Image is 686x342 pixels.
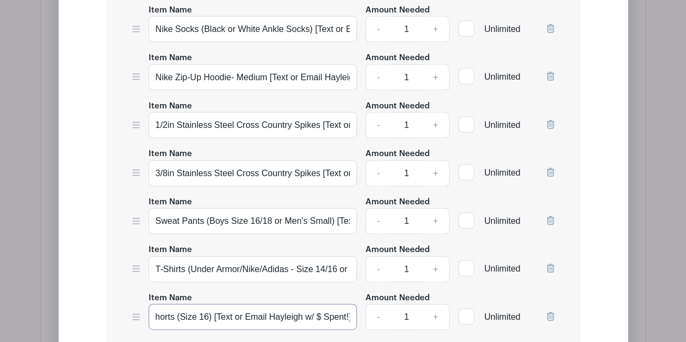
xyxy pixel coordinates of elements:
[484,24,521,34] span: Unlimited
[149,16,357,42] input: e.g. Snacks or Check-in Attendees
[484,168,521,177] span: Unlimited
[422,64,449,91] a: +
[149,4,192,17] label: Item Name
[149,244,192,256] label: Item Name
[366,4,429,17] label: Amount Needed
[366,292,429,305] label: Amount Needed
[366,112,390,138] a: -
[366,52,429,64] label: Amount Needed
[149,196,192,209] label: Item Name
[149,160,357,186] input: e.g. Snacks or Check-in Attendees
[366,208,390,234] a: -
[149,64,357,91] input: e.g. Snacks or Check-in Attendees
[149,148,192,160] label: Item Name
[366,160,390,186] a: -
[422,256,449,282] a: +
[422,160,449,186] a: +
[149,112,357,138] input: e.g. Snacks or Check-in Attendees
[484,120,521,130] span: Unlimited
[422,304,449,330] a: +
[366,16,390,42] a: -
[149,52,192,64] label: Item Name
[484,264,521,273] span: Unlimited
[484,216,521,225] span: Unlimited
[366,304,390,330] a: -
[422,16,449,42] a: +
[149,100,192,113] label: Item Name
[484,72,521,81] span: Unlimited
[422,112,449,138] a: +
[149,256,357,282] input: e.g. Snacks or Check-in Attendees
[366,148,429,160] label: Amount Needed
[366,244,429,256] label: Amount Needed
[422,208,449,234] a: +
[366,64,390,91] a: -
[366,256,390,282] a: -
[366,196,429,209] label: Amount Needed
[484,312,521,321] span: Unlimited
[366,100,429,113] label: Amount Needed
[149,208,357,234] input: e.g. Snacks or Check-in Attendees
[149,304,357,330] input: e.g. Snacks or Check-in Attendees
[149,292,192,305] label: Item Name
